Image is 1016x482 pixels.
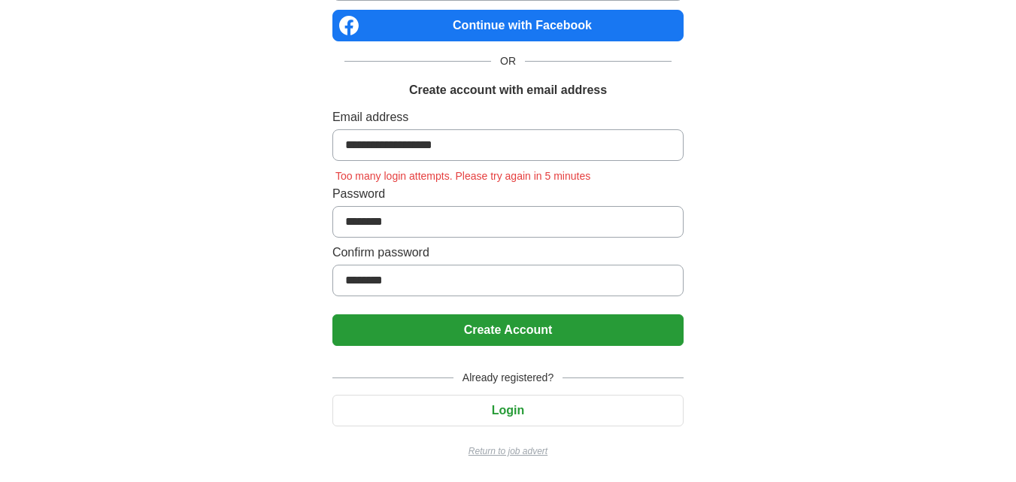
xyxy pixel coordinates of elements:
[491,53,525,69] span: OR
[409,81,607,99] h1: Create account with email address
[332,170,593,182] span: Too many login attempts. Please try again in 5 minutes
[453,370,563,386] span: Already registered?
[332,444,684,458] a: Return to job advert
[332,185,684,203] label: Password
[332,404,684,417] a: Login
[332,10,684,41] a: Continue with Facebook
[332,108,684,126] label: Email address
[332,314,684,346] button: Create Account
[332,395,684,426] button: Login
[332,244,684,262] label: Confirm password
